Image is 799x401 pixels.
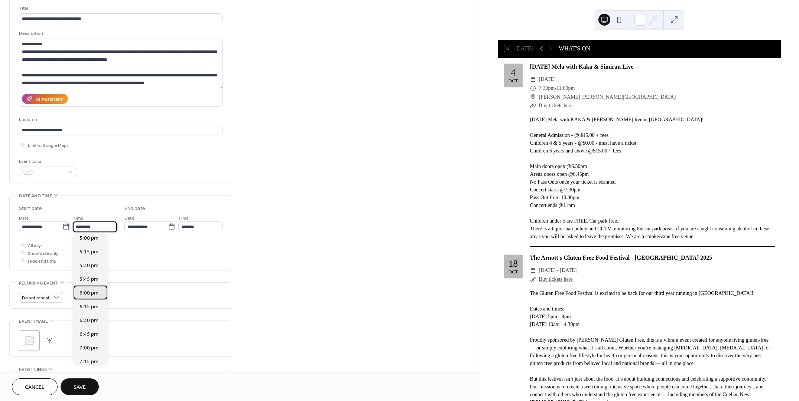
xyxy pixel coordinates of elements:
button: Save [61,378,99,395]
a: Buy tickets here [539,103,573,108]
span: 5:00 pm [79,234,98,242]
div: [DATE] Mela with KAKA & [PERSON_NAME] live in [GEOGRAPHIC_DATA]! General Admission - @ $15.00 + f... [530,116,775,240]
span: 6:00 pm [79,289,98,297]
div: AI Assistant [36,95,63,103]
div: Oct [509,79,518,83]
span: [DATE] [539,75,556,84]
div: ​ [530,266,536,275]
span: Date and time [19,192,52,200]
span: Recurring event [19,279,58,287]
div: ; [19,330,40,351]
div: Title [19,4,221,12]
span: 11:00pm [556,84,575,93]
span: 7:00 pm [79,344,98,352]
span: 5:30 pm [79,262,98,269]
div: Start date [19,205,42,213]
span: Time [178,214,189,222]
span: Cancel [25,384,45,391]
button: Cancel [12,378,58,395]
span: - [555,84,556,93]
a: [DATE] Mela with Kaka & Simiran Live [530,63,634,70]
span: Date [19,214,29,222]
div: ​ [530,75,536,84]
span: 6:45 pm [79,330,98,338]
span: Save [74,384,86,391]
div: Oct [509,270,518,275]
span: Do not repeat [22,293,50,302]
a: Buy tickets here [539,276,573,282]
div: WHAT'S ON [559,44,590,53]
div: ​ [530,93,536,102]
div: Description [19,30,221,37]
span: Show date only [28,249,58,257]
span: 6:15 pm [79,303,98,310]
div: End date [124,205,145,213]
span: 5:15 pm [79,248,98,256]
span: Hide end time [28,257,56,265]
span: Event links [19,366,47,374]
span: Event image [19,318,48,325]
span: Date [124,214,134,222]
div: ​ [530,275,536,284]
div: Event color [19,158,75,165]
span: 5:45 pm [79,275,98,283]
span: All day [28,241,41,249]
button: AI Assistant [22,94,68,104]
div: 4 [511,68,516,77]
a: The Arnott's Gluten Free Food Festival - [GEOGRAPHIC_DATA] 2025 [530,254,712,261]
span: 7:15 pm [79,358,98,365]
span: [DATE] - [DATE] [539,266,577,275]
div: 18 [509,259,518,268]
span: [PERSON_NAME] [PERSON_NAME][GEOGRAPHIC_DATA] [539,93,676,102]
div: Location [19,116,221,124]
span: Link to Google Maps [28,141,69,149]
div: ​ [530,84,536,93]
div: ​ [530,101,536,110]
span: 7:30pm [539,84,555,93]
span: Time [73,214,83,222]
span: 6:30 pm [79,316,98,324]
